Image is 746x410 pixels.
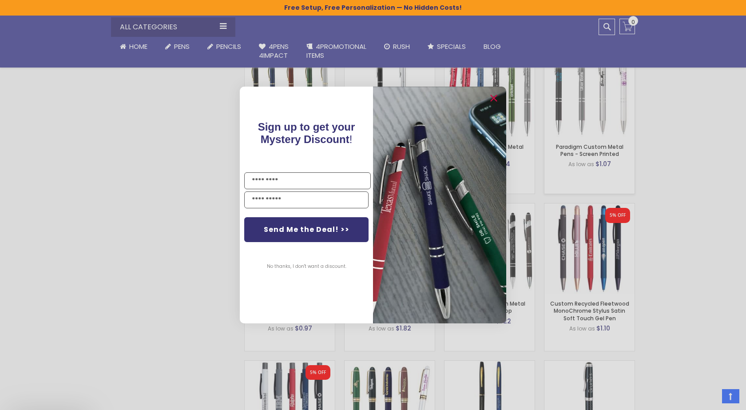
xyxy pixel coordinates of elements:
[373,87,506,323] img: pop-up-image
[487,91,501,105] button: Close dialog
[244,217,369,242] button: Send Me the Deal! >>
[258,121,355,145] span: !
[258,121,355,145] span: Sign up to get your Mystery Discount
[262,255,351,278] button: No thanks, I don't want a discount.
